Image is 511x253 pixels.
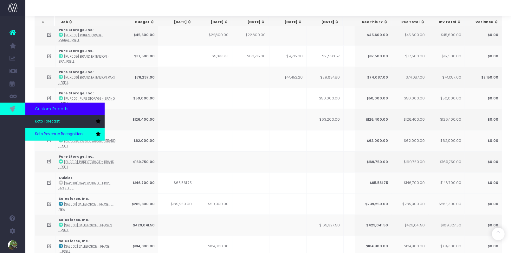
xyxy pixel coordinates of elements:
[59,202,115,212] abbr: [SAL001] Salesforce - Phase 1 Design Sprint - Brand - New
[428,25,465,46] td: $45,600.00
[348,20,376,25] div: [DATE]
[121,67,158,88] td: $76,237.00
[344,46,381,67] td: $10,638.10
[59,97,115,106] abbr: [PUR007] Pure Storage - Brand Extension Part 3 - Brand - Upsell
[306,16,343,28] th: Aug 25: activate to sort column ascending
[428,16,465,28] th: Inv Total: activate to sort column ascending
[391,173,428,194] td: $146,700.00
[391,88,428,109] td: $50,000.00
[307,46,344,67] td: $21,598.57
[343,16,379,28] th: Sep 25: activate to sort column ascending
[59,223,112,232] abbr: [SAL003] Salesforce - Phase 2 Design - Brand - Upsell
[428,88,465,109] td: $50,000.00
[465,173,502,194] td: $0.00
[55,151,121,173] td: :
[428,109,465,130] td: $126,400.00
[397,20,425,25] div: Rec Total
[35,106,68,112] span: Custom Reports
[465,88,502,109] td: $0.00
[55,25,121,46] td: :
[121,130,158,151] td: $62,000.00
[428,193,465,215] td: $285,300.00
[232,16,269,28] th: Jun 25: activate to sort column ascending
[164,20,191,25] div: [DATE]
[238,20,265,25] div: [DATE]
[55,173,121,194] td: :
[55,88,121,109] td: :
[428,67,465,88] td: $74,087.00
[391,46,428,67] td: $117,500.00
[465,16,502,28] th: Variance: activate to sort column ascending
[391,25,428,46] td: $45,600.00
[35,131,83,137] span: Koto Revenue Recognition
[55,16,122,28] th: Job: activate to sort column ascending
[59,54,109,64] abbr: [PUR005] Brand Extension - Brand - Upsell
[354,215,391,236] td: $429,041.50
[25,115,105,128] a: Koto Forecast
[269,67,307,88] td: $44,452.20
[195,46,232,67] td: $9,833.33
[428,130,465,151] td: $62,000.00
[59,139,115,148] abbr: [PUR009] Pure Storage - Brand Extension 4 - Brand - Upsell
[391,67,428,88] td: $74,087.00
[428,151,465,173] td: $169,750.00
[195,16,232,28] th: May 25: activate to sort column ascending
[61,20,119,25] div: Job
[195,25,232,46] td: $22,800.00
[127,20,155,25] div: Budget
[465,25,502,46] td: $0.00
[55,215,121,236] td: :
[232,25,269,46] td: $22,800.00
[232,46,269,67] td: $60,715.00
[354,151,391,173] td: $169,750.00
[354,88,391,109] td: $50,000.00
[465,130,502,151] td: $0.00
[121,109,158,130] td: $126,400.00
[59,154,93,159] strong: Pure Storage, Inc.
[428,215,465,236] td: $169,327.50
[59,33,104,42] abbr: [PUR003] Pure Storage - Verbal ID Extension - Upsell
[35,119,60,124] span: Koto Forecast
[354,46,391,67] td: $117,500.00
[354,130,391,151] td: $62,000.00
[59,239,89,244] strong: Salesforce, Inc.
[465,46,502,67] td: $0.00
[354,67,391,88] td: $74,087.00
[391,151,428,173] td: $169,750.00
[269,16,306,28] th: Jul 25: activate to sort column ascending
[55,130,121,151] td: :
[360,20,388,25] div: Rec This FY
[121,25,158,46] td: $45,600.00
[158,193,195,215] td: $189,250.00
[391,16,428,28] th: Rec Total: activate to sort column ascending
[59,48,93,53] strong: Pure Storage, Inc.
[25,128,105,141] a: Koto Revenue Recognition
[465,215,502,236] td: $0.00
[312,20,339,25] div: [DATE]
[55,46,121,67] td: :
[355,16,391,28] th: Rec This FY: activate to sort column ascending
[59,160,114,169] abbr: [PUR010] Pure Storage - Brand Extension 5 - Brand - Upsell
[55,193,121,215] td: :
[307,67,344,88] td: $29,634.80
[307,109,344,130] td: $63,200.00
[354,173,391,194] td: $65,561.75
[201,20,229,25] div: [DATE]
[8,240,17,250] img: images/default_profile_image.png
[428,46,465,67] td: $117,500.00
[121,46,158,67] td: $117,500.00
[59,181,111,190] abbr: [WAY001] Wayground - MVP - Brand - New
[121,88,158,109] td: $50,000.00
[391,193,428,215] td: $285,300.00
[269,46,307,67] td: $14,715.00
[434,20,461,25] div: Inv Total
[391,109,428,130] td: $126,400.00
[59,175,73,180] strong: Quizizz
[121,173,158,194] td: $146,700.00
[391,215,428,236] td: $429,041.50
[59,196,89,201] strong: Salesforce, Inc.
[121,16,158,28] th: Budget: activate to sort column ascending
[158,16,195,28] th: Apr 25: activate to sort column ascending
[35,16,54,28] th: : activate to sort column descending
[59,218,89,222] strong: Salesforce, Inc.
